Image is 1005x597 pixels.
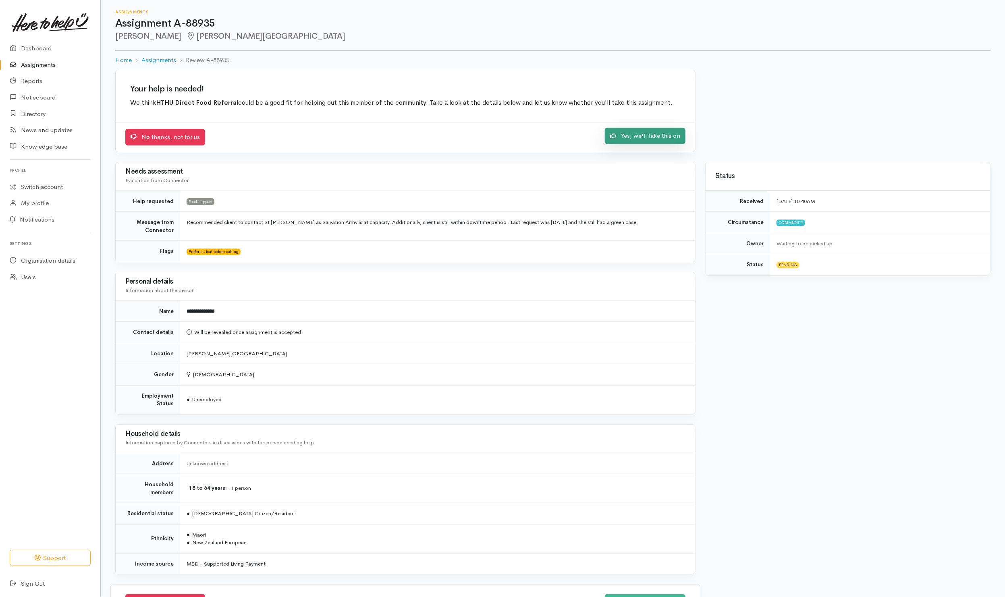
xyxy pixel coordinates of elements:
span: [DEMOGRAPHIC_DATA] Citizen/Resident [187,510,295,517]
span: Information about the person [125,287,195,294]
b: HTHU Direct Food Referral [156,99,238,107]
span: Community [777,220,805,226]
span: Unemployed [187,396,222,403]
h3: Personal details [125,278,685,286]
h6: Settings [10,238,91,249]
td: MSD - Supported Living Payment [180,553,695,574]
dd: 1 person [231,484,685,493]
p: We think could be a good fit for helping out this member of the community. Take a look at the det... [130,98,681,108]
button: Support [10,550,91,566]
time: [DATE] 10:40AM [777,198,815,205]
h3: Status [715,172,980,180]
td: Circumstance [706,212,770,233]
span: ● [187,510,190,517]
h2: Your help is needed! [130,85,681,93]
span: Food support [187,198,214,205]
span: Maori New Zealand European [187,531,247,546]
td: Contact details [116,322,180,343]
span: Evaluation from Connector [125,177,189,184]
td: Will be revealed once assignment is accepted [180,322,695,343]
h1: Assignment A-88935 [115,18,990,29]
p: Recommended client to contact St [PERSON_NAME] as Salvation Army is at capacity. Additionally, cl... [187,218,685,226]
td: Name [116,301,180,322]
td: Help requested [116,191,180,212]
td: Gender [116,364,180,386]
div: Unknown address [187,460,685,468]
a: Assignments [141,56,176,65]
td: [PERSON_NAME][GEOGRAPHIC_DATA] [180,343,695,364]
span: Pending [777,262,799,268]
td: Flags [116,241,180,262]
td: Location [116,343,180,364]
td: Status [706,254,770,275]
nav: breadcrumb [115,51,990,70]
td: Message from Connector [116,212,180,241]
td: Household members [116,474,180,503]
td: Employment Status [116,385,180,414]
h3: Needs assessment [125,168,685,176]
td: Income source [116,553,180,574]
td: Ethnicity [116,524,180,553]
a: Yes, we'll take this on [605,128,685,144]
h6: Profile [10,165,91,176]
h2: [PERSON_NAME] [115,32,990,41]
span: [DEMOGRAPHIC_DATA] [187,371,254,378]
h6: Assignments [115,10,990,14]
span: Prefers a text before calling [187,249,241,255]
span: Information captured by Connectors in discussions with the person needing help [125,439,314,446]
a: Home [115,56,132,65]
span: ● [187,531,190,538]
span: ● [187,539,190,546]
span: [PERSON_NAME][GEOGRAPHIC_DATA] [186,31,345,41]
span: ● [187,396,190,403]
td: Residential status [116,503,180,524]
h3: Household details [125,430,685,438]
dt: 18 to 64 years [187,484,227,492]
td: Owner [706,233,770,254]
div: Waiting to be picked up [777,240,980,248]
li: Review A-88935 [176,56,229,65]
td: Address [116,453,180,474]
td: Received [706,191,770,212]
a: No thanks, not for us [125,129,205,145]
